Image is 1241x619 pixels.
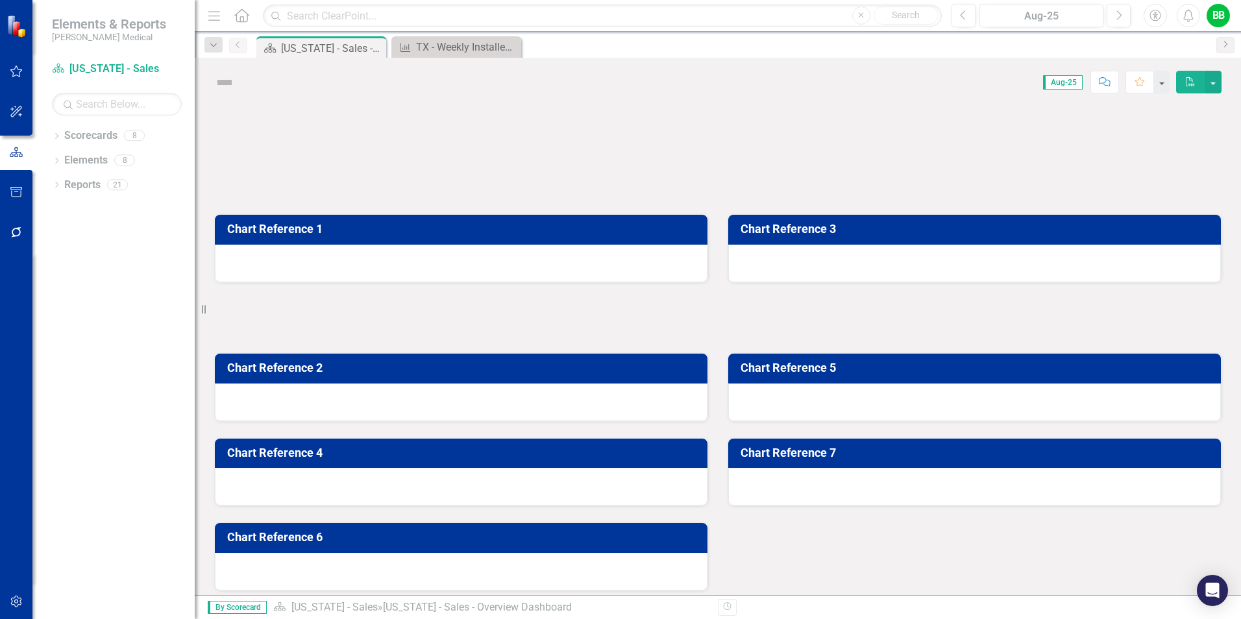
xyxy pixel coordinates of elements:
[214,72,235,93] img: Not Defined
[984,8,1099,24] div: Aug-25
[383,601,572,613] div: [US_STATE] - Sales - Overview Dashboard
[741,446,1213,459] h3: Chart Reference 7
[52,62,182,77] a: [US_STATE] - Sales
[263,5,942,27] input: Search ClearPoint...
[741,361,1213,374] h3: Chart Reference 5
[273,600,708,615] div: »
[1207,4,1230,27] button: BB
[6,15,29,38] img: ClearPoint Strategy
[64,153,108,168] a: Elements
[208,601,267,614] span: By Scorecard
[52,32,166,42] small: [PERSON_NAME] Medical
[52,93,182,115] input: Search Below...
[395,39,518,55] a: TX - Weekly Installed New Account Sales
[1197,575,1228,606] div: Open Intercom Messenger
[291,601,378,613] a: [US_STATE] - Sales
[107,179,128,190] div: 21
[52,16,166,32] span: Elements & Reports
[227,446,700,459] h3: Chart Reference 4
[124,130,145,141] div: 8
[741,223,1213,236] h3: Chart Reference 3
[227,361,700,374] h3: Chart Reference 2
[416,39,518,55] div: TX - Weekly Installed New Account Sales
[64,128,117,143] a: Scorecards
[227,223,700,236] h3: Chart Reference 1
[281,40,383,56] div: [US_STATE] - Sales - Overview Dashboard
[114,155,135,166] div: 8
[64,178,101,193] a: Reports
[1043,75,1083,90] span: Aug-25
[892,10,920,20] span: Search
[979,4,1103,27] button: Aug-25
[874,6,939,25] button: Search
[227,531,700,544] h3: Chart Reference 6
